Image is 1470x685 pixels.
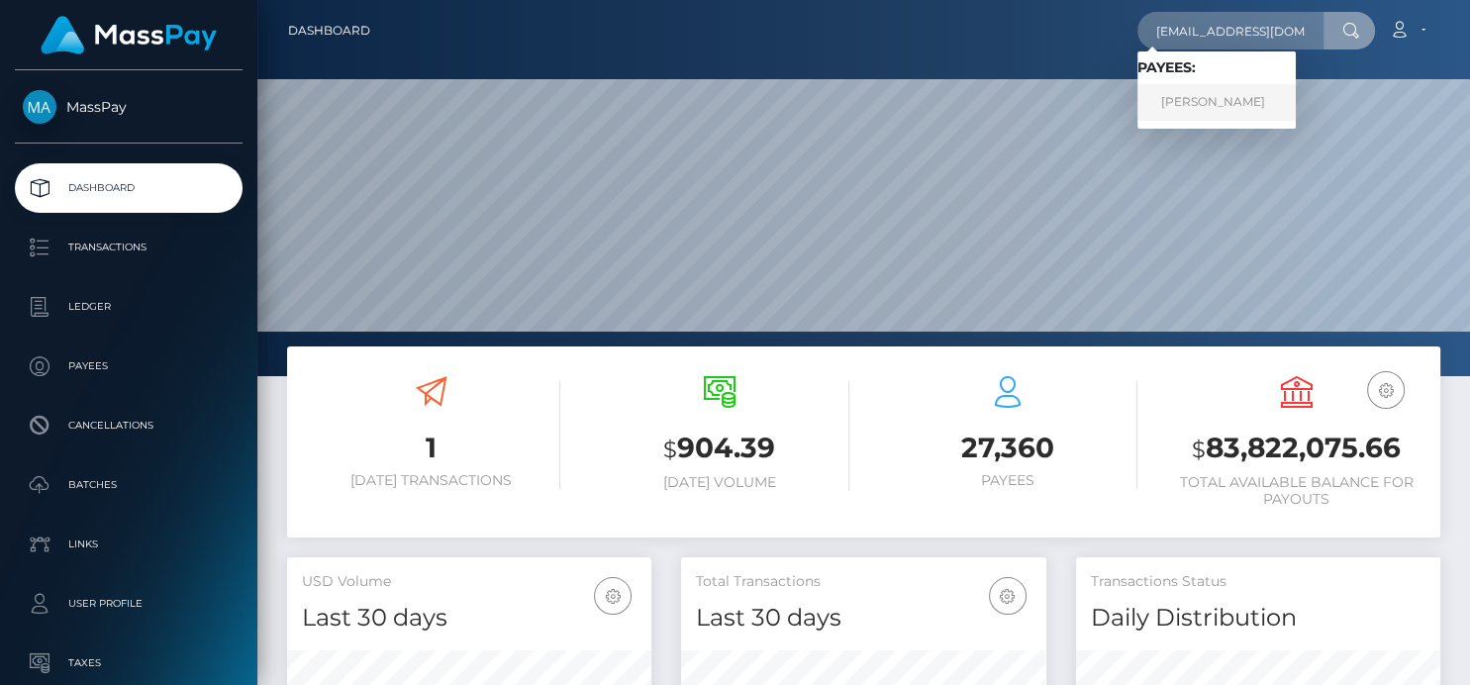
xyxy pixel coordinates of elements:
[15,163,243,213] a: Dashboard
[15,401,243,450] a: Cancellations
[15,342,243,391] a: Payees
[696,601,1030,636] h4: Last 30 days
[1091,572,1425,592] h5: Transactions Status
[23,530,235,559] p: Links
[23,411,235,440] p: Cancellations
[1167,429,1425,469] h3: 83,822,075.66
[23,90,56,124] img: MassPay
[15,520,243,569] a: Links
[1137,12,1323,49] input: Search...
[23,233,235,262] p: Transactions
[1137,84,1296,121] a: [PERSON_NAME]
[1137,59,1296,76] h6: Payees:
[696,572,1030,592] h5: Total Transactions
[663,436,677,463] small: $
[590,474,848,491] h6: [DATE] Volume
[288,10,370,51] a: Dashboard
[23,292,235,322] p: Ledger
[302,429,560,467] h3: 1
[1167,474,1425,508] h6: Total Available Balance for Payouts
[23,351,235,381] p: Payees
[23,648,235,678] p: Taxes
[23,173,235,203] p: Dashboard
[23,589,235,619] p: User Profile
[590,429,848,469] h3: 904.39
[302,601,637,636] h4: Last 30 days
[15,223,243,272] a: Transactions
[15,282,243,332] a: Ledger
[15,460,243,510] a: Batches
[1192,436,1206,463] small: $
[41,16,217,54] img: MassPay Logo
[302,472,560,489] h6: [DATE] Transactions
[879,472,1137,489] h6: Payees
[15,579,243,629] a: User Profile
[1091,601,1425,636] h4: Daily Distribution
[23,470,235,500] p: Batches
[302,572,637,592] h5: USD Volume
[15,98,243,116] span: MassPay
[879,429,1137,467] h3: 27,360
